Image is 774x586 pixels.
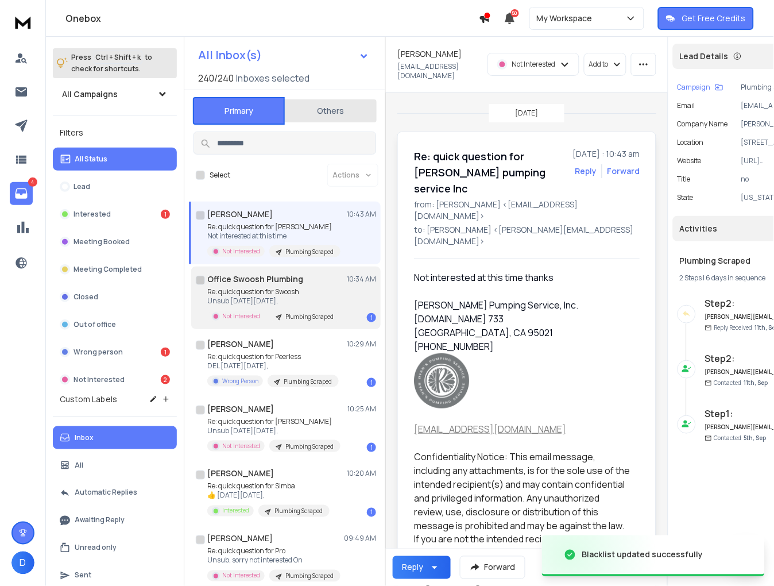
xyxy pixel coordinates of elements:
[582,549,703,561] div: Blacklist updated successfully
[658,7,754,30] button: Get Free Credits
[10,182,33,205] a: 4
[11,11,34,33] img: logo
[11,552,34,575] button: D
[537,13,597,24] p: My Workspace
[511,9,519,17] span: 50
[65,11,479,25] h1: Onebox
[28,178,37,187] p: 4
[682,13,746,24] p: Get Free Credits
